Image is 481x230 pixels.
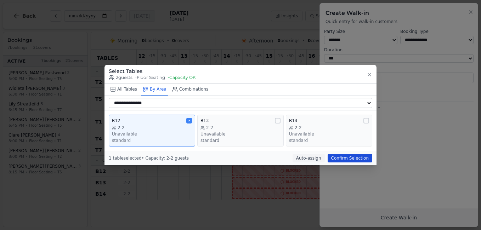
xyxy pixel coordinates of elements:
[112,131,192,137] div: Unavailable
[109,156,189,161] span: 1 table selected • Capacity: 2-2 guests
[171,84,210,96] button: Combinations
[118,125,125,131] span: 2-2
[289,138,369,143] div: standard
[200,118,209,123] span: B13
[328,154,372,162] button: Confirm Selection
[109,84,138,96] button: All Tables
[135,75,165,80] span: • Floor Seating
[197,115,284,146] button: B132-2Unavailablestandard
[109,68,196,75] h3: Select Tables
[141,84,168,96] button: By Area
[200,131,281,137] div: Unavailable
[109,115,195,146] button: B122-2Unavailablestandard
[112,118,120,123] span: B12
[289,131,369,137] div: Unavailable
[289,118,298,123] span: B14
[206,125,213,131] span: 2-2
[293,154,325,162] button: Auto-assign
[109,75,132,80] span: 2 guests
[112,138,192,143] div: standard
[200,138,281,143] div: standard
[168,75,196,80] span: • Capacity OK
[286,115,372,146] button: B142-2Unavailablestandard
[295,125,302,131] span: 2-2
